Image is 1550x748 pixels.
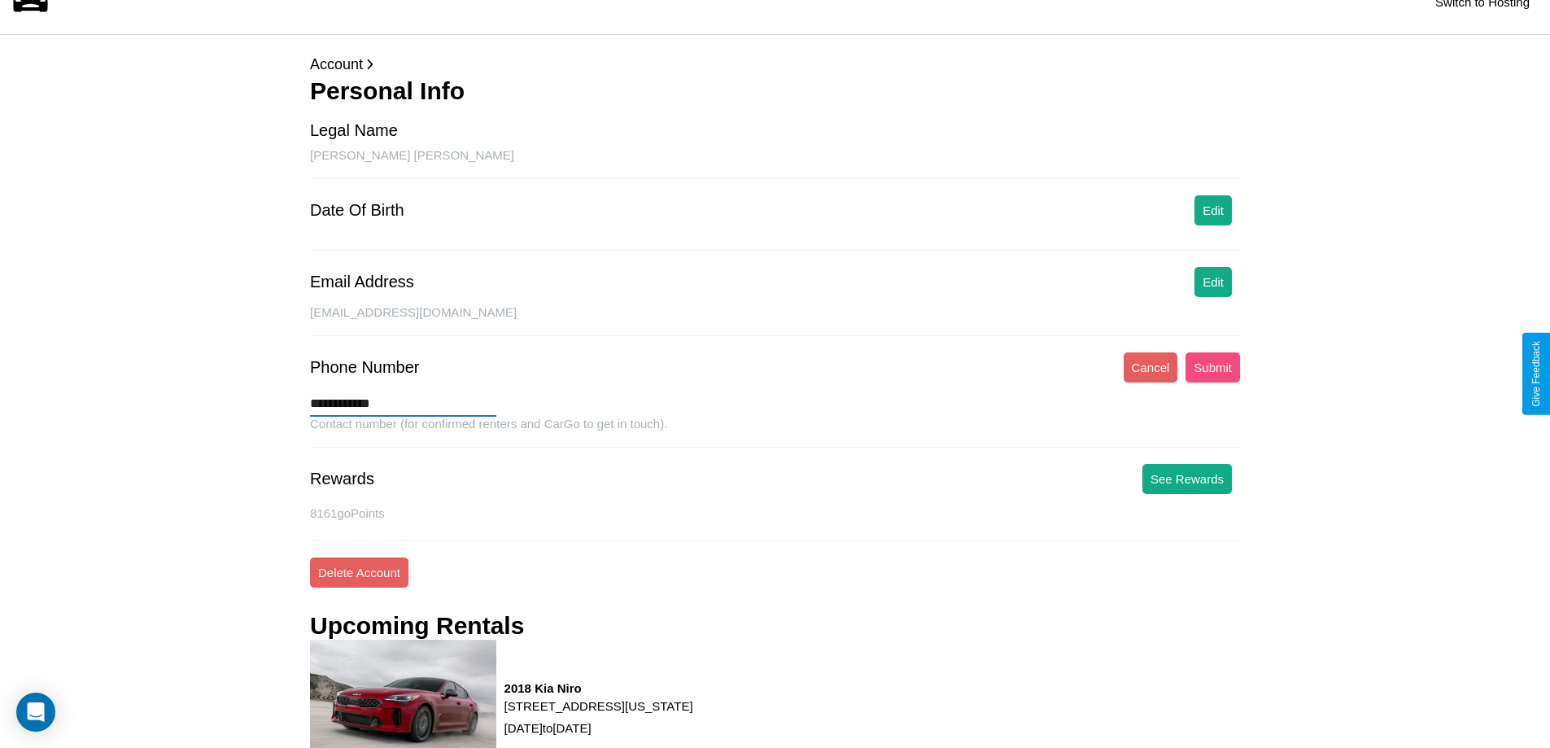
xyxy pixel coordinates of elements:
p: Account [310,51,1240,77]
div: Give Feedback [1530,341,1542,407]
div: Phone Number [310,358,420,377]
p: [STREET_ADDRESS][US_STATE] [504,695,693,717]
p: [DATE] to [DATE] [504,717,693,739]
div: Open Intercom Messenger [16,693,55,732]
h3: Upcoming Rentals [310,612,524,640]
div: Rewards [310,470,374,488]
button: See Rewards [1142,464,1232,494]
div: Email Address [310,273,414,291]
button: Delete Account [310,558,408,588]
button: Submit [1185,352,1240,383]
div: Date Of Birth [310,201,404,220]
div: Legal Name [310,121,398,140]
div: [EMAIL_ADDRESS][DOMAIN_NAME] [310,305,1240,336]
button: Edit [1194,267,1232,297]
h3: 2018 Kia Niro [504,681,693,695]
div: Contact number (for confirmed renters and CarGo to get in touch). [310,417,1240,448]
p: 8161 goPoints [310,502,1240,524]
div: [PERSON_NAME] [PERSON_NAME] [310,148,1240,179]
button: Cancel [1124,352,1178,383]
button: Edit [1194,195,1232,225]
h3: Personal Info [310,77,1240,105]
